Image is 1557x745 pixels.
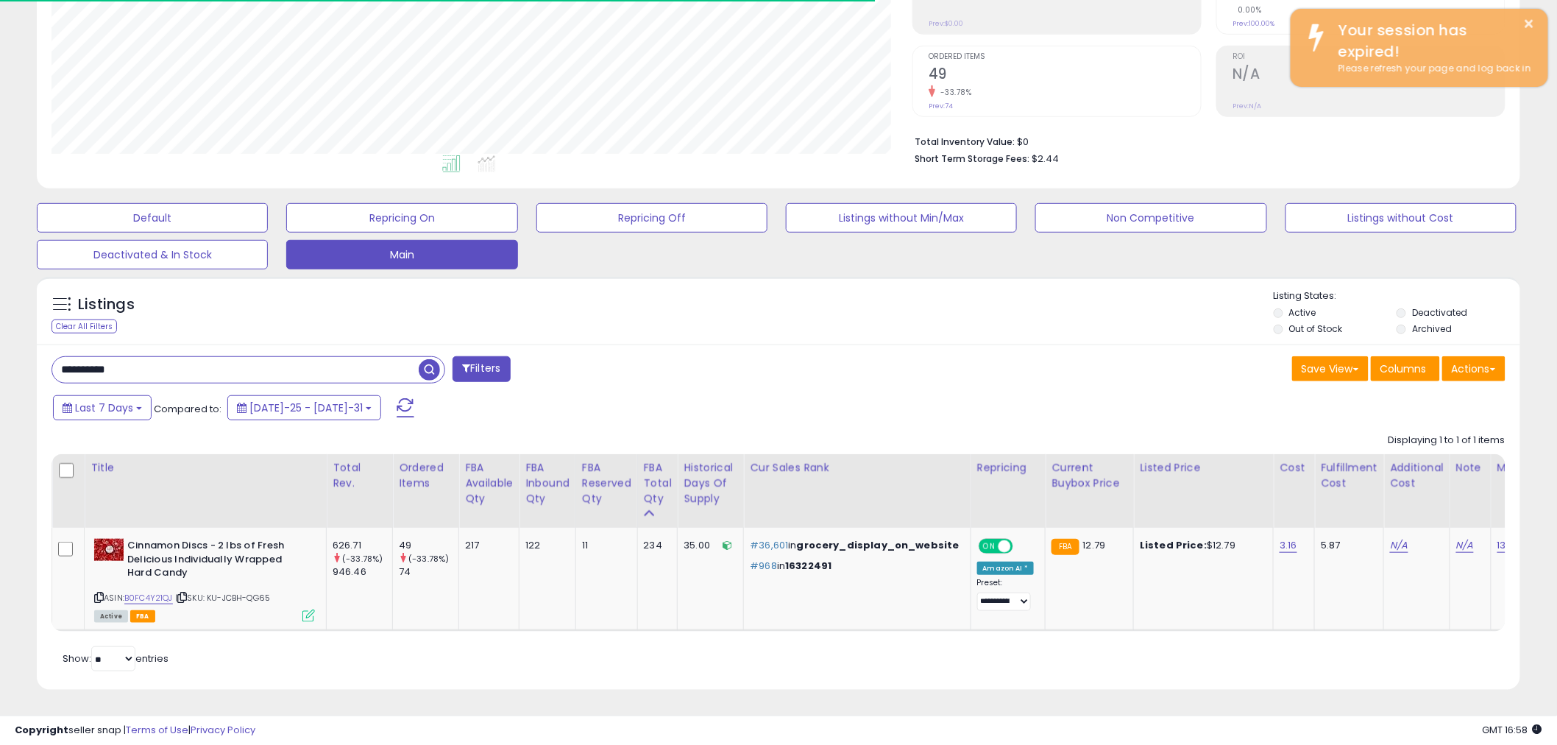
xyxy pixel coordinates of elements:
[929,102,953,110] small: Prev: 74
[1483,723,1542,737] span: 2025-08-11 16:58 GMT
[525,539,564,552] div: 122
[342,553,383,565] small: (-33.78%)
[1412,322,1452,335] label: Archived
[1010,540,1034,553] span: OFF
[750,460,964,476] div: Cur Sales Rank
[1380,361,1427,376] span: Columns
[684,539,732,552] div: 35.00
[1388,434,1505,448] div: Displaying 1 to 1 of 1 items
[1285,203,1517,233] button: Listings without Cost
[582,539,626,552] div: 11
[750,559,959,573] p: in
[1280,538,1297,553] a: 3.16
[399,539,458,552] div: 49
[15,724,255,738] div: seller snap | |
[1442,356,1505,381] button: Actions
[78,294,135,315] h5: Listings
[75,400,133,415] span: Last 7 Days
[786,203,1017,233] button: Listings without Min/Max
[37,203,268,233] button: Default
[249,400,363,415] span: [DATE]-25 - [DATE]-31
[1497,538,1521,553] a: 13.60
[130,610,155,623] span: FBA
[53,395,152,420] button: Last 7 Days
[37,240,268,269] button: Deactivated & In Stock
[935,87,972,98] small: -33.78%
[582,460,631,506] div: FBA Reserved Qty
[977,460,1040,476] div: Repricing
[127,539,306,584] b: Cinnamon Discs - 2 lbs of Fresh Delicious Individually Wrapped Hard Candy
[915,152,1029,165] b: Short Term Storage Fees:
[453,356,510,382] button: Filters
[94,610,128,623] span: All listings currently available for purchase on Amazon
[1412,306,1467,319] label: Deactivated
[1233,53,1505,61] span: ROI
[408,553,449,565] small: (-33.78%)
[644,460,672,506] div: FBA Total Qty
[977,562,1035,575] div: Amazon AI *
[1371,356,1440,381] button: Columns
[1280,460,1308,476] div: Cost
[1321,539,1372,552] div: 5.87
[750,539,959,552] p: in
[333,460,386,491] div: Total Rev.
[154,402,221,416] span: Compared to:
[1292,356,1369,381] button: Save View
[644,539,667,552] div: 234
[977,578,1035,611] div: Preset:
[1233,4,1262,15] small: 0.00%
[750,559,777,573] span: #968
[91,460,320,476] div: Title
[915,132,1494,149] li: $0
[124,592,173,604] a: B0FC4Y21QJ
[227,395,381,420] button: [DATE]-25 - [DATE]-31
[929,66,1201,85] h2: 49
[63,652,169,665] span: Show: entries
[980,540,999,553] span: ON
[94,539,124,561] img: 51yJQraDK4L._SL40_.jpg
[750,538,788,552] span: #36,601
[399,460,453,491] div: Ordered Items
[175,592,270,604] span: | SKU: KU-JCBH-QG65
[286,240,517,269] button: Main
[929,53,1201,61] span: Ordered Items
[1289,322,1343,335] label: Out of Stock
[52,319,117,333] div: Clear All Filters
[1274,289,1520,303] p: Listing States:
[94,539,315,621] div: ASIN:
[1390,538,1408,553] a: N/A
[1051,539,1079,555] small: FBA
[333,565,392,579] div: 946.46
[286,203,517,233] button: Repricing On
[1321,460,1377,491] div: Fulfillment Cost
[1140,538,1207,552] b: Listed Price:
[1456,538,1474,553] a: N/A
[1289,306,1316,319] label: Active
[536,203,767,233] button: Repricing Off
[1327,20,1537,62] div: Your session has expired!
[1083,538,1106,552] span: 12.79
[1233,66,1505,85] h2: N/A
[1035,203,1266,233] button: Non Competitive
[399,565,458,579] div: 74
[1140,460,1267,476] div: Listed Price
[465,539,508,552] div: 217
[1233,102,1261,110] small: Prev: N/A
[1524,15,1536,33] button: ×
[191,723,255,737] a: Privacy Policy
[929,19,963,28] small: Prev: $0.00
[1327,62,1537,76] div: Please refresh your page and log back in
[785,559,831,573] span: 16322491
[126,723,188,737] a: Terms of Use
[525,460,570,506] div: FBA inbound Qty
[1032,152,1059,166] span: $2.44
[465,460,513,506] div: FBA Available Qty
[684,460,737,506] div: Historical Days Of Supply
[1233,19,1274,28] small: Prev: 100.00%
[1140,539,1262,552] div: $12.79
[1456,460,1485,476] div: Note
[15,723,68,737] strong: Copyright
[1390,460,1444,491] div: Additional Cost
[333,539,392,552] div: 626.71
[1051,460,1127,491] div: Current Buybox Price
